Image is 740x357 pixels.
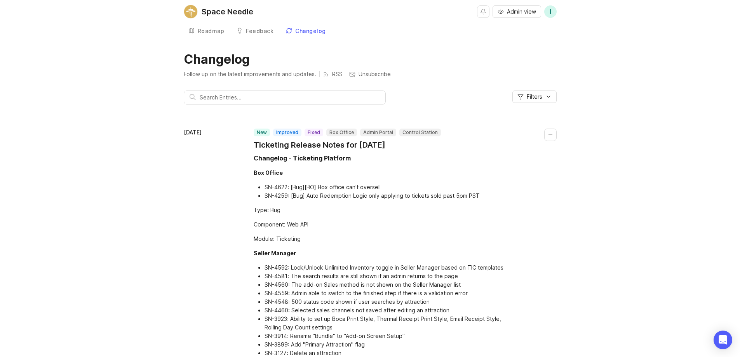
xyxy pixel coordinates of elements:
[254,235,518,243] div: Module: Ticketing
[329,129,354,136] p: Box Office
[265,289,518,298] li: SN-4559: Admin able to switch to the finished step if there is a validation error
[265,272,518,280] li: SN-4581: The search results are still shown if an admin returns to the page
[276,129,298,136] p: improved
[254,220,518,229] div: Component: Web API
[281,23,331,39] a: Changelog
[544,129,557,141] button: Collapse changelog entry
[232,23,278,39] a: Feedback
[254,169,283,176] div: Box Office
[332,70,343,78] p: RSS
[550,7,551,16] span: I
[202,8,253,16] div: Space Needle
[257,129,267,136] p: new
[527,93,542,101] span: Filters
[323,70,343,78] a: RSS
[265,298,518,306] li: SN-4548: 500 status code shown if user searches by attraction
[184,70,316,78] p: Follow up on the latest improvements and updates.
[265,183,518,192] li: SN-4622: [Bug][BO] Box office can't oversell
[246,28,273,34] div: Feedback
[254,206,518,214] div: Type: Bug
[265,192,518,200] li: SN-4259: [Bug] Auto Redemption Logic only applying to tickets sold past 5pm PST
[477,5,489,18] button: Notifications
[254,139,441,150] a: Ticketing Release Notes for [DATE]
[507,8,536,16] span: Admin view
[265,315,518,332] li: SN-3923: Ability to set up Boca Print Style, Thermal Receipt Print Style, Email Receipt Style, Ro...
[402,129,438,136] p: Control Station
[254,153,351,163] div: Changelog - Ticketing Platform
[363,129,393,136] p: Admin Portal
[184,5,198,19] img: Space Needle logo
[184,23,229,39] a: Roadmap
[493,5,541,18] button: Admin view
[295,28,326,34] div: Changelog
[512,91,557,103] button: Filters
[265,280,518,289] li: SN-4560: The add-on Sales method is not shown on the Seller Manager list
[265,306,518,315] li: SN-4460: Selected sales channels not saved after editing an attraction
[544,5,557,18] button: I
[714,331,732,349] div: Open Intercom Messenger
[265,263,518,272] li: SN-4592: Lock/Unlock Unlimited Inventory toggle in Seller Manager based on TIC templates
[184,52,557,67] h1: Changelog
[265,332,518,340] li: SN-3914: Rename "Bundle" to "Add-on Screen Setup"
[200,93,380,102] input: Search Entries...
[254,250,296,256] div: Seller Manager
[198,28,225,34] div: Roadmap
[265,340,518,349] li: SN-3899: Add "Primary Attraction" flag
[308,129,320,136] p: fixed
[349,70,391,78] button: Unsubscribe
[184,129,202,136] time: [DATE]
